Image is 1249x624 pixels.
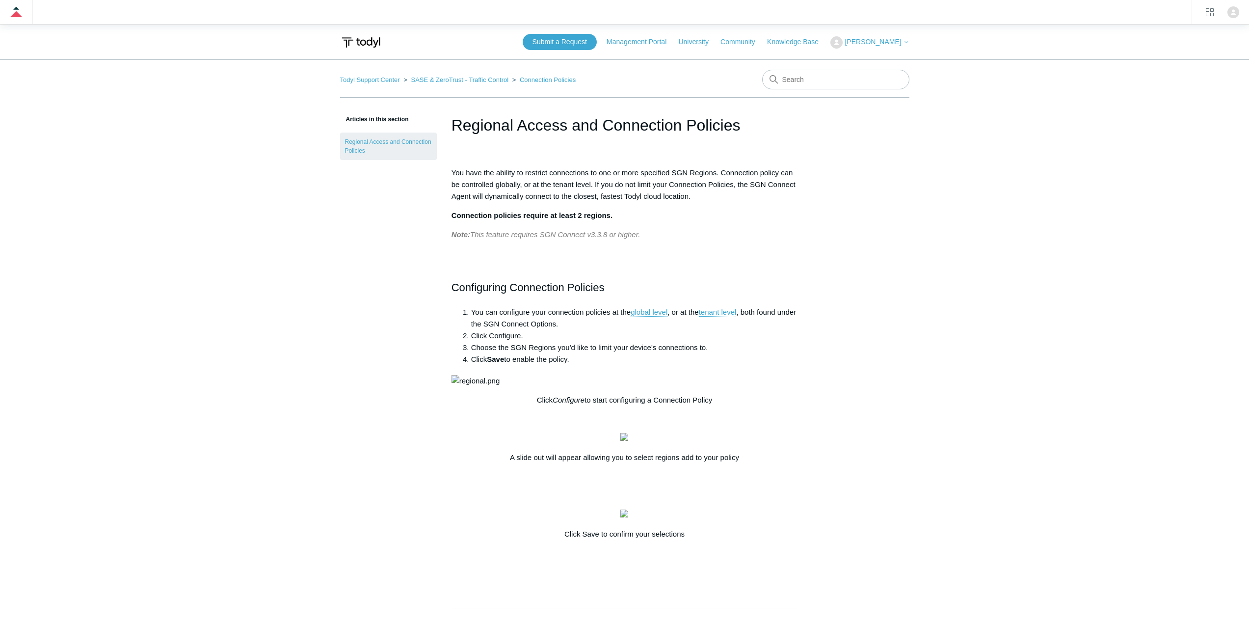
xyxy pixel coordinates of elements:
em: Configure [553,396,585,404]
strong: Save [487,355,504,363]
li: Click Configure. [471,330,798,342]
img: 39040707519763 [620,510,628,517]
li: SASE & ZeroTrust - Traffic Control [401,76,510,83]
span: Articles in this section [340,116,409,123]
zd-hc-trigger: Click your profile icon to open the profile menu [1227,6,1239,18]
p: You have the ability to restrict connections to one or more specified SGN Regions. Connection pol... [452,167,798,202]
li: Todyl Support Center [340,76,402,83]
li: You can configure your connection policies at the , or at the , both found under the SGN Connect ... [471,306,798,330]
a: Community [720,37,765,47]
p: Click to start configuring a Connection Policy [452,394,798,406]
a: Management Portal [607,37,676,47]
h2: Configuring Connection Policies [452,279,798,296]
a: tenant level [699,308,737,317]
a: Todyl Support Center [340,76,400,83]
img: 39040677413651 [620,433,628,441]
em: This feature requires SGN Connect v3.3.8 or higher. [452,230,640,239]
p: A slide out will appear allowing you to select regions add to your policy [452,452,798,463]
li: Click to enable the policy. [471,353,798,365]
a: SASE & ZeroTrust - Traffic Control [411,76,508,83]
h1: Regional Access and Connection Policies [452,113,798,137]
img: user avatar [1227,6,1239,18]
a: global level [631,308,667,317]
span: [PERSON_NAME] [845,38,901,46]
p: Click Save to confirm your selections [452,528,798,540]
strong: Note: [452,230,470,239]
a: University [678,37,718,47]
a: Submit a Request [523,34,597,50]
a: Connection Policies [520,76,576,83]
a: Regional Access and Connection Policies [340,133,437,160]
li: Choose the SGN Regions you'd like to limit your device's connections to. [471,342,798,353]
strong: Connection policies require at least 2 regions. [452,211,612,219]
button: [PERSON_NAME] [830,36,909,49]
li: Connection Policies [510,76,576,83]
input: Search [762,70,909,89]
img: regional.png [452,375,500,387]
img: Todyl Support Center Help Center home page [340,33,382,52]
a: Knowledge Base [767,37,828,47]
